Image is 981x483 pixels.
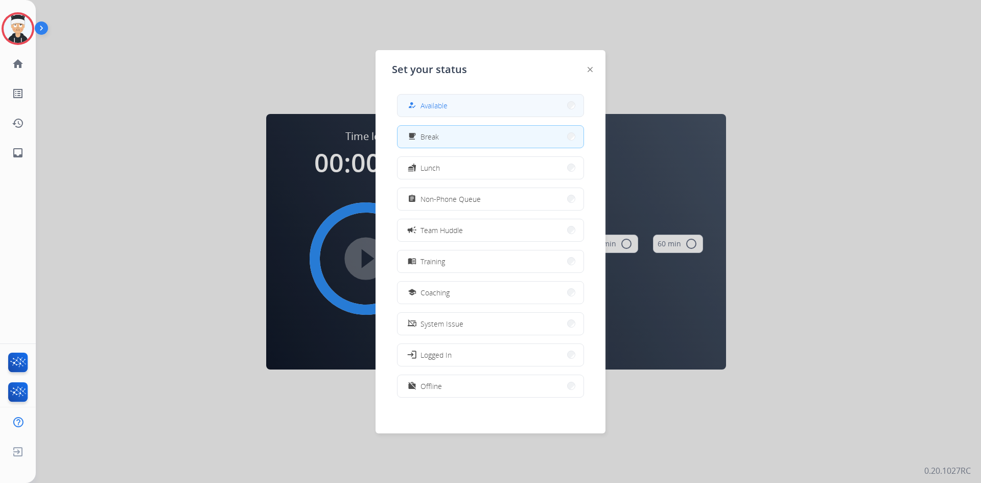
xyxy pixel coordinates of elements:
span: Lunch [421,163,440,173]
img: avatar [4,14,32,43]
span: Training [421,256,445,267]
mat-icon: free_breakfast [408,132,416,141]
button: Coaching [398,282,583,304]
button: Non-Phone Queue [398,188,583,210]
mat-icon: menu_book [408,257,416,266]
button: Break [398,126,583,148]
mat-icon: inbox [12,147,24,159]
mat-icon: login [407,350,417,360]
p: 0.20.1027RC [924,465,971,477]
button: Team Huddle [398,219,583,241]
mat-icon: assignment [408,195,416,203]
span: System Issue [421,318,463,329]
span: Set your status [392,62,467,77]
button: Lunch [398,157,583,179]
mat-icon: how_to_reg [408,101,416,110]
mat-icon: phonelink_off [408,319,416,328]
mat-icon: fastfood [408,164,416,172]
mat-icon: list_alt [12,87,24,100]
button: Training [398,250,583,272]
mat-icon: home [12,58,24,70]
mat-icon: campaign [407,225,417,235]
mat-icon: school [408,288,416,297]
span: Coaching [421,287,450,298]
img: close-button [588,67,593,72]
span: Non-Phone Queue [421,194,481,204]
button: Offline [398,375,583,397]
span: Offline [421,381,442,392]
mat-icon: history [12,117,24,129]
span: Team Huddle [421,225,463,236]
span: Available [421,100,448,111]
button: System Issue [398,313,583,335]
button: Logged In [398,344,583,366]
span: Break [421,131,439,142]
button: Available [398,95,583,117]
span: Logged In [421,350,452,360]
mat-icon: work_off [408,382,416,390]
